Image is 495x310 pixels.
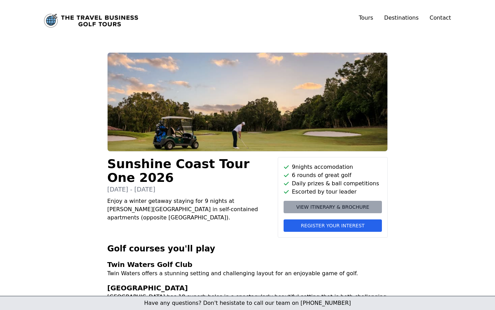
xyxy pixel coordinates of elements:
[107,283,388,293] h3: [GEOGRAPHIC_DATA]
[284,219,382,232] button: Register your interest
[107,157,272,185] h1: Sunshine Coast Tour One 2026
[384,14,419,21] a: Destinations
[284,163,382,171] li: 9 nights accomodation
[430,14,451,22] a: Contact
[107,293,388,309] p: [GEOGRAPHIC_DATA] has 18 superb holes in a spectacularly beautiful setting that is both challengi...
[107,243,388,254] h2: Golf courses you'll play
[107,269,388,278] p: Twin Waters offers a stunning setting and challenging layout for an enjoyable game of golf.
[44,14,138,28] a: Link to home page
[284,179,382,188] li: Daily prizes & ball competitions
[284,188,382,196] li: Escorted by tour leader
[284,201,382,213] a: View itinerary & brochure
[44,14,138,28] img: The Travel Business Golf Tours logo
[359,14,373,21] a: Tours
[107,197,272,222] p: Enjoy a winter getaway staying for 9 nights at [PERSON_NAME][GEOGRAPHIC_DATA] in self-contained a...
[284,171,382,179] li: 6 rounds of great golf
[107,260,388,269] h3: Twin Waters Golf Club
[107,185,272,194] p: [DATE] - [DATE]
[296,204,369,210] span: View itinerary & brochure
[301,222,364,229] span: Register your interest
